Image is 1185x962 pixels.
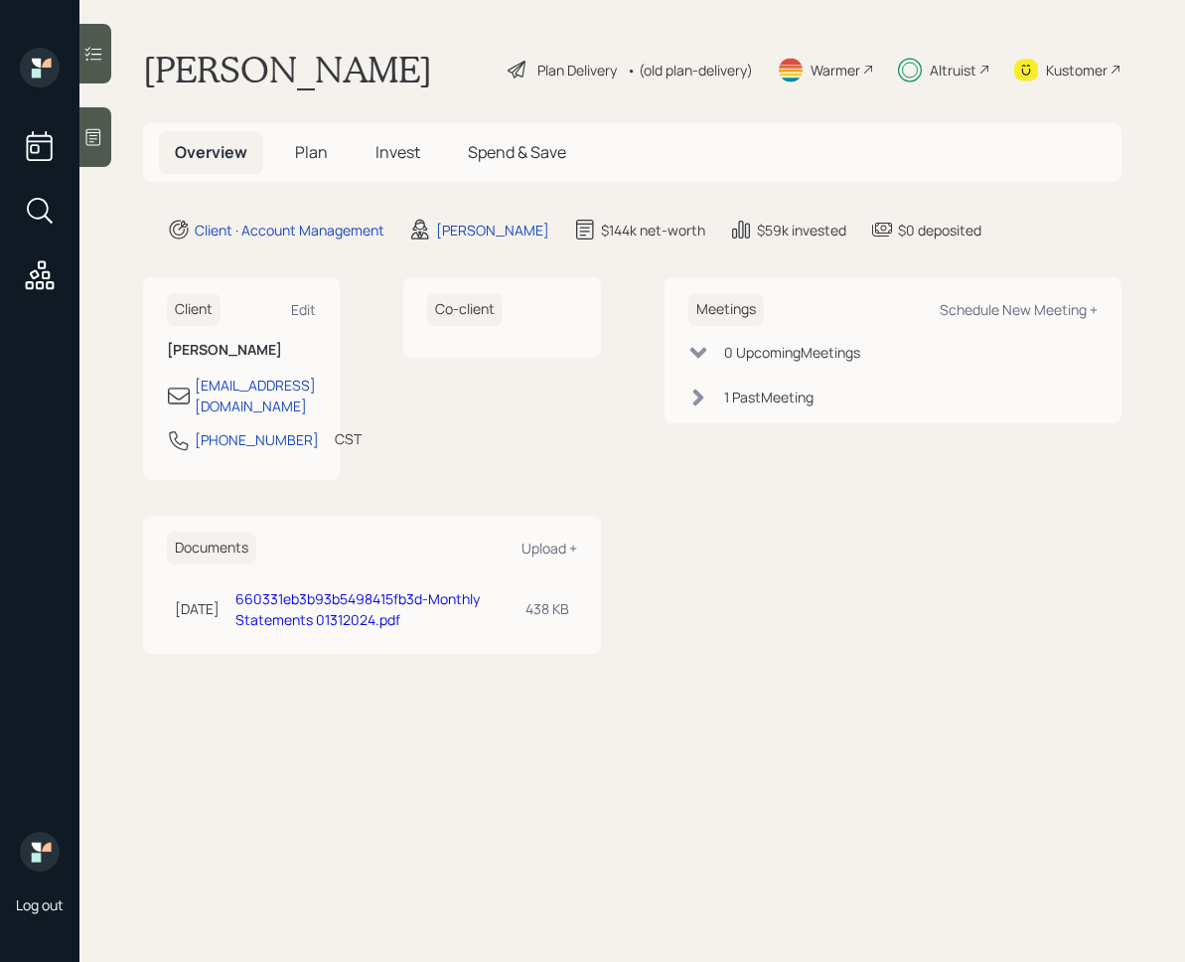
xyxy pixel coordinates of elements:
[16,895,64,914] div: Log out
[175,598,220,619] div: [DATE]
[295,141,328,163] span: Plan
[195,429,319,450] div: [PHONE_NUMBER]
[195,220,384,240] div: Client · Account Management
[525,598,569,619] div: 438 KB
[375,141,420,163] span: Invest
[724,342,860,363] div: 0 Upcoming Meeting s
[468,141,566,163] span: Spend & Save
[537,60,617,80] div: Plan Delivery
[167,293,221,326] h6: Client
[940,300,1098,319] div: Schedule New Meeting +
[930,60,976,80] div: Altruist
[521,539,577,558] div: Upload +
[436,220,549,240] div: [PERSON_NAME]
[291,300,316,319] div: Edit
[898,220,981,240] div: $0 deposited
[627,60,753,80] div: • (old plan-delivery)
[688,293,764,326] h6: Meetings
[724,387,814,407] div: 1 Past Meeting
[167,532,256,564] h6: Documents
[195,375,316,416] div: [EMAIL_ADDRESS][DOMAIN_NAME]
[335,428,362,449] div: CST
[167,342,316,359] h6: [PERSON_NAME]
[20,832,60,872] img: retirable_logo.png
[175,141,247,163] span: Overview
[235,589,480,629] a: 660331eb3b93b5498415fb3d-Monthly Statements 01312024.pdf
[757,220,846,240] div: $59k invested
[143,48,432,91] h1: [PERSON_NAME]
[1046,60,1108,80] div: Kustomer
[811,60,860,80] div: Warmer
[601,220,705,240] div: $144k net-worth
[427,293,503,326] h6: Co-client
